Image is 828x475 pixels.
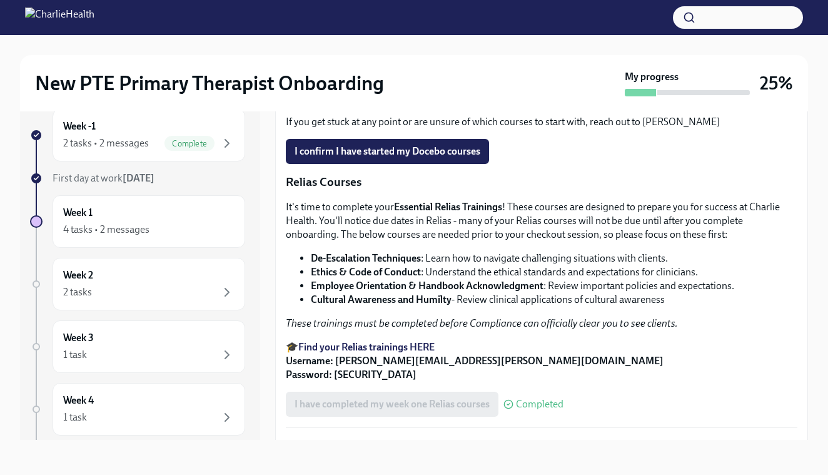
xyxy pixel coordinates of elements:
h2: New PTE Primary Therapist Onboarding [35,71,384,96]
div: 2 tasks [63,285,92,299]
a: Week -12 tasks • 2 messagesComplete [30,109,245,161]
div: 1 task [63,348,87,362]
h6: Week 3 [63,331,94,345]
p: It's time to complete your ! These courses are designed to prepare you for success at Charlie Hea... [286,200,797,242]
img: CharlieHealth [25,8,94,28]
span: I confirm I have started my Docebo courses [295,145,480,158]
h6: Week -1 [63,120,96,133]
strong: De-Escalation Techniques [311,252,421,264]
h6: Week 2 [63,268,93,282]
h6: Week 1 [63,206,93,220]
strong: My progress [625,70,679,84]
div: 4 tasks • 2 messages [63,223,149,237]
li: : Understand the ethical standards and expectations for clinicians. [311,265,797,279]
strong: Username: [PERSON_NAME][EMAIL_ADDRESS][PERSON_NAME][DOMAIN_NAME] Password: [SECURITY_DATA] [286,355,664,381]
div: 1 task [63,411,87,424]
a: First day at work[DATE] [30,171,245,185]
a: Week 31 task [30,320,245,373]
li: - Review clinical applications of cultural awareness [311,293,797,307]
p: If you get stuck at any point or are unsure of which courses to start with, reach out to [PERSON_... [286,115,797,129]
li: : Review important policies and expectations. [311,279,797,293]
a: Find your Relias trainings HERE [298,341,435,353]
a: Week 14 tasks • 2 messages [30,195,245,248]
a: Week 41 task [30,383,245,436]
p: Schedule your Supervisor Meeting [286,437,797,454]
strong: Employee Orientation & Handbook Acknowledgment [311,280,543,292]
span: Complete [164,139,215,148]
button: I confirm I have started my Docebo courses [286,139,489,164]
h6: Week 4 [63,394,94,407]
strong: Essential Relias Trainings [394,201,502,213]
strong: Cultural Awareness and Humilty [311,294,452,305]
a: Week 22 tasks [30,258,245,310]
strong: Ethics & Code of Conduct [311,266,421,278]
p: 🎓 [286,340,797,382]
strong: [DATE] [123,172,154,184]
div: 2 tasks • 2 messages [63,136,149,150]
li: : Learn how to navigate challenging situations with clients. [311,252,797,265]
h3: 25% [760,72,793,94]
p: Relias Courses [286,174,797,190]
span: Completed [516,399,563,409]
em: These trainings must be completed before Compliance can officially clear you to see clients. [286,317,678,329]
span: First day at work [53,172,154,184]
